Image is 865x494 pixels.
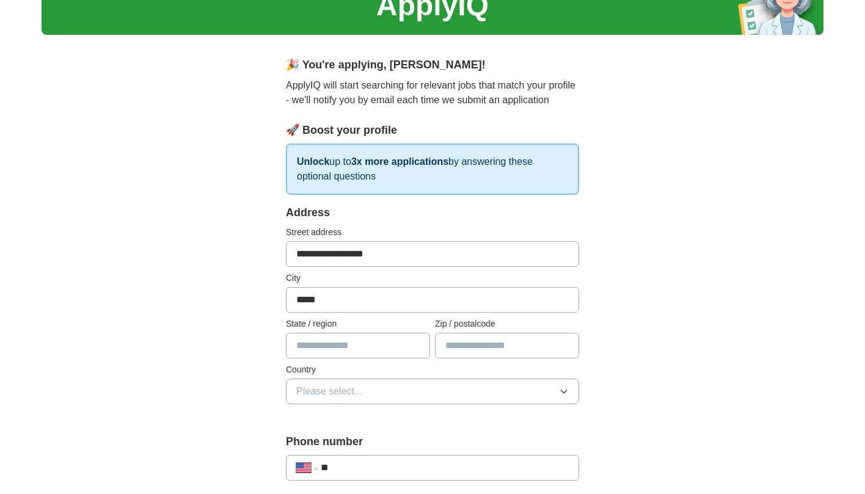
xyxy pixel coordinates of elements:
[286,272,579,285] label: City
[286,318,430,330] label: State / region
[286,379,579,404] button: Please select...
[351,156,448,167] strong: 3x more applications
[286,143,579,195] p: up to by answering these optional questions
[286,57,579,73] div: 🎉 You're applying , [PERSON_NAME] !
[286,78,579,107] p: ApplyIQ will start searching for relevant jobs that match your profile - we'll notify you by emai...
[286,122,579,139] div: 🚀 Boost your profile
[286,205,579,221] div: Address
[435,318,579,330] label: Zip / postalcode
[286,363,579,376] label: Country
[286,226,579,239] label: Street address
[297,156,329,167] strong: Unlock
[286,434,579,450] label: Phone number
[296,384,363,399] span: Please select...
